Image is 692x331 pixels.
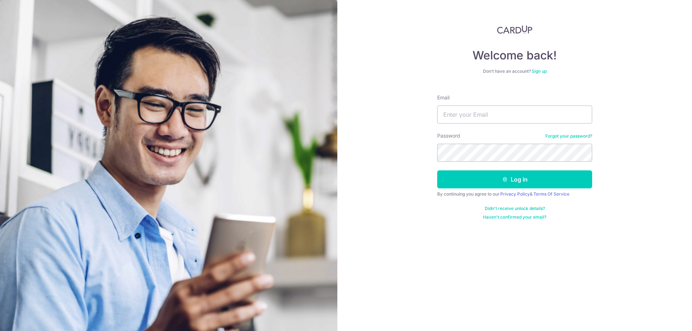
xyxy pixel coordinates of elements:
h4: Welcome back! [437,48,592,63]
label: Email [437,94,449,101]
img: CardUp Logo [497,25,532,34]
label: Password [437,132,460,139]
button: Log in [437,170,592,188]
a: Sign up [532,68,547,74]
a: Haven't confirmed your email? [483,214,546,220]
a: Terms Of Service [533,191,569,197]
a: Forgot your password? [545,133,592,139]
a: Privacy Policy [500,191,530,197]
a: Didn't receive unlock details? [485,206,545,211]
div: By continuing you agree to our & [437,191,592,197]
input: Enter your Email [437,106,592,124]
div: Don’t have an account? [437,68,592,74]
